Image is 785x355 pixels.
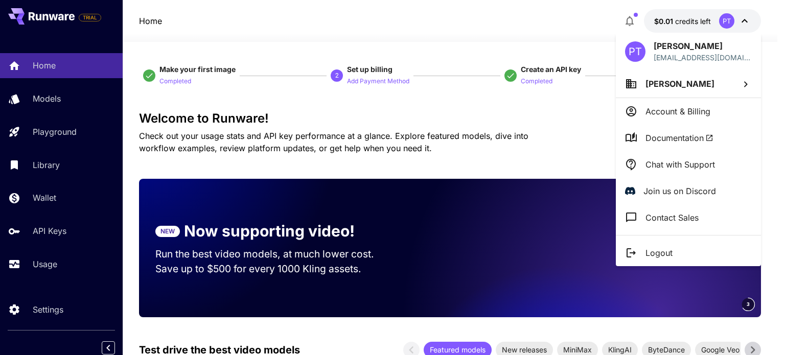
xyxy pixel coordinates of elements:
[645,247,673,259] p: Logout
[645,211,699,224] p: Contact Sales
[654,40,752,52] p: [PERSON_NAME]
[654,52,752,63] div: tiwariprateek1976@gmail.com
[616,70,761,98] button: [PERSON_NAME]
[625,41,645,62] div: PT
[645,105,710,117] p: Account & Billing
[645,132,713,144] span: Documentation
[645,158,715,171] p: Chat with Support
[645,79,714,89] span: [PERSON_NAME]
[643,185,716,197] p: Join us on Discord
[654,52,752,63] p: [EMAIL_ADDRESS][DOMAIN_NAME]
